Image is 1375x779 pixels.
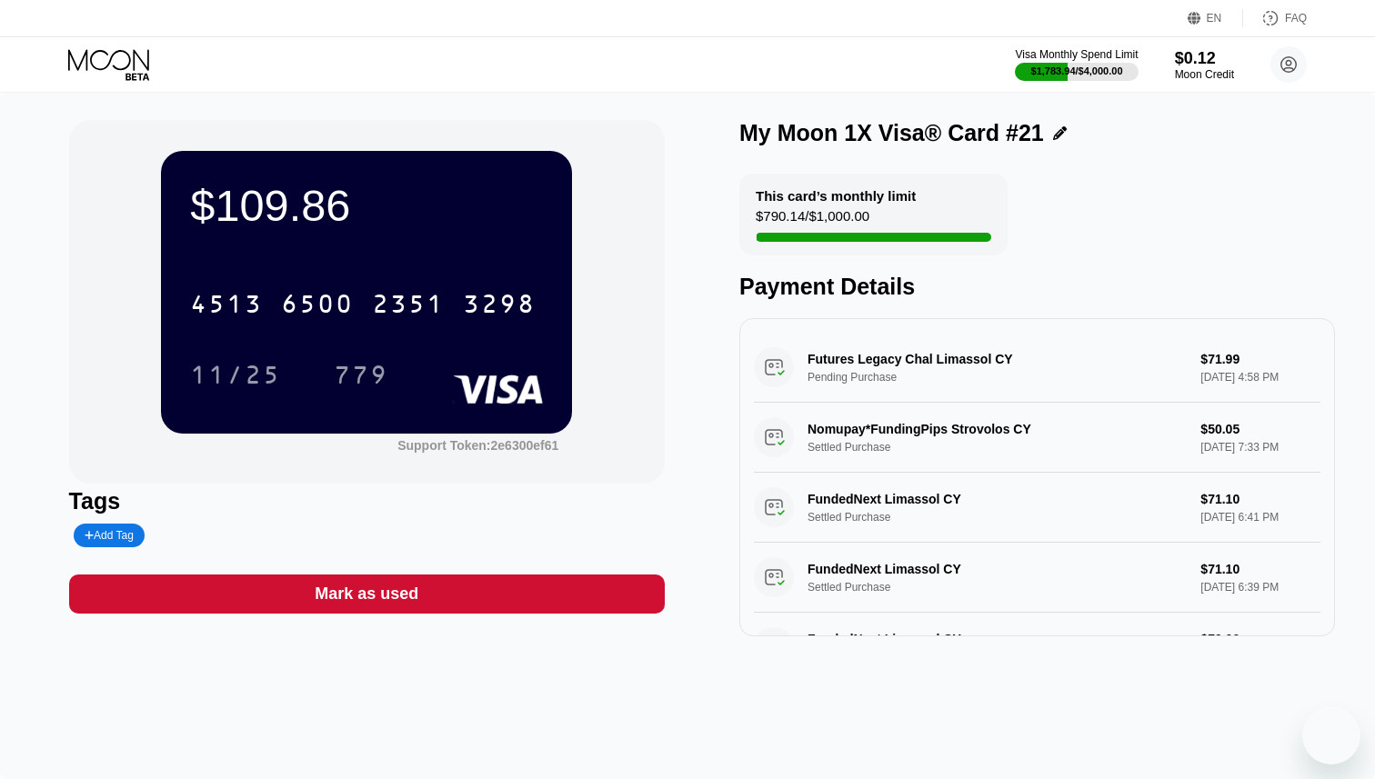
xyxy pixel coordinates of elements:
div: 4513 [190,292,263,321]
div: 779 [320,352,402,397]
div: Add Tag [74,524,145,547]
div: Mark as used [69,574,665,614]
div: $0.12 [1175,49,1234,68]
div: Moon Credit [1175,68,1234,81]
div: My Moon 1X Visa® Card #21 [739,120,1044,146]
div: FAQ [1243,9,1307,27]
iframe: Button to launch messaging window [1302,706,1360,764]
div: Support Token:2e6300ef61 [397,438,558,453]
div: 6500 [281,292,354,321]
div: $790.14 / $1,000.00 [756,208,869,233]
div: This card’s monthly limit [756,188,916,204]
div: $0.12Moon Credit [1175,49,1234,81]
div: Tags [69,488,665,514]
div: Add Tag [85,529,134,542]
div: EN [1207,12,1222,25]
div: FAQ [1285,12,1307,25]
div: Support Token: 2e6300ef61 [397,438,558,453]
div: 779 [334,363,388,392]
div: $109.86 [190,180,543,231]
div: Visa Monthly Spend Limit$1,783.94/$4,000.00 [1015,48,1138,81]
div: 2351 [372,292,445,321]
div: 11/25 [190,363,281,392]
div: 4513650023513298 [179,281,547,326]
div: Payment Details [739,274,1335,300]
div: Visa Monthly Spend Limit [1015,48,1138,61]
div: 11/25 [176,352,295,397]
div: Mark as used [315,584,418,604]
div: 3298 [463,292,536,321]
div: $1,783.94 / $4,000.00 [1031,65,1123,76]
div: EN [1188,9,1243,27]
